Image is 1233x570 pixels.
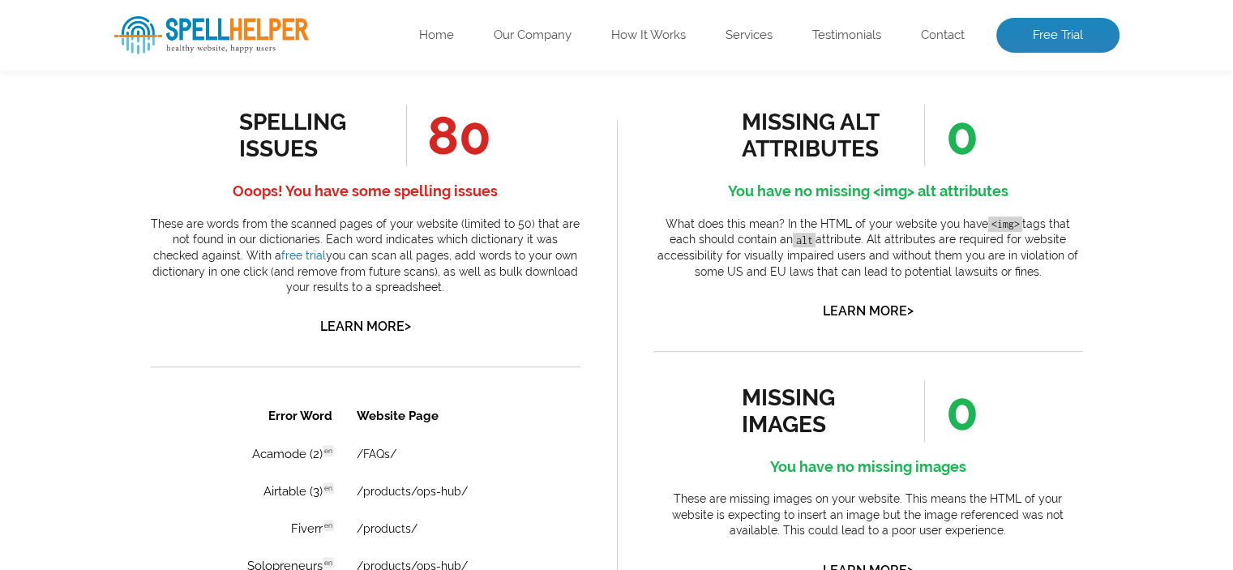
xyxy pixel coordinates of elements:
[419,28,454,44] a: Home
[195,423,209,439] a: 2
[42,78,193,114] td: Airtable (3)
[281,249,326,262] a: free trial
[42,41,193,76] td: Acamode (2)
[812,28,881,44] a: Testimonials
[172,161,183,173] span: en
[114,16,309,54] img: SpellHelper
[320,319,411,334] a: Learn More>
[494,28,572,44] a: Our Company
[742,384,888,438] div: missing images
[172,87,183,98] span: en
[406,105,491,166] span: 80
[726,28,773,44] a: Services
[172,49,183,61] span: en
[172,124,183,135] span: en
[924,380,978,442] span: 0
[195,2,387,39] th: Website Page
[206,89,317,102] a: /products/ops-hub/
[405,315,411,337] span: >
[921,28,965,44] a: Contact
[219,423,233,439] a: 3
[42,2,193,39] th: Error Word
[793,233,816,248] code: alt
[653,216,1083,280] p: What does this mean? In the HTML of your website you have tags that each should contain an attrib...
[42,115,193,151] td: Fiverr
[996,18,1120,54] a: Free Trial
[611,28,686,44] a: How It Works
[151,216,580,296] p: These are words from the scanned pages of your website (limited to 50) that are not found in our ...
[206,52,246,65] a: /FAQs/
[823,303,914,319] a: Learn More>
[206,164,317,177] a: /products/ops-hub/
[924,105,978,166] span: 0
[653,491,1083,539] p: These are missing images on your website. This means the HTML of your website is expecting to ins...
[206,126,267,139] a: /products/
[653,178,1083,204] h4: You have no missing <img> alt attributes
[242,423,257,439] a: 4
[171,422,186,440] a: 1
[653,454,1083,480] h4: You have no missing images
[267,423,300,439] a: Next
[239,109,386,162] div: spelling issues
[907,299,914,322] span: >
[742,109,888,162] div: missing alt attributes
[988,216,1022,232] code: <img>
[151,178,580,204] h4: Ooops! You have some spelling issues
[42,152,193,188] td: Solopreneurs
